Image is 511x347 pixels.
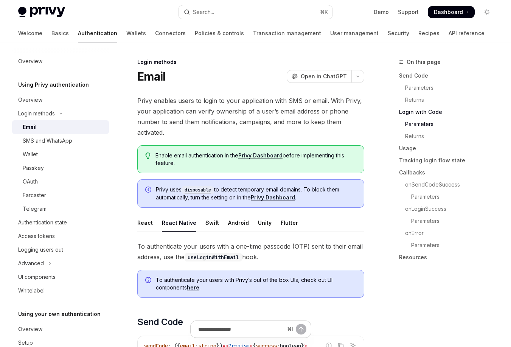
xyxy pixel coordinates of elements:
[51,24,69,42] a: Basics
[398,8,419,16] a: Support
[12,257,109,270] button: Toggle Advanced section
[399,106,499,118] a: Login with Code
[399,239,499,251] a: Parameters
[18,310,101,319] h5: Using your own authentication
[12,134,109,148] a: SMS and WhatsApp
[388,24,409,42] a: Security
[23,150,38,159] div: Wallet
[399,94,499,106] a: Returns
[12,243,109,257] a: Logging users out
[137,70,165,83] h1: Email
[162,214,196,232] div: React Native
[399,191,499,203] a: Parameters
[18,218,67,227] div: Authentication state
[137,95,364,138] span: Privy enables users to login to your application with SMS or email. With Privy, your application ...
[12,161,109,175] a: Passkey
[18,80,89,89] h5: Using Privy authentication
[145,187,153,194] svg: Info
[12,54,109,68] a: Overview
[205,214,219,232] div: Swift
[12,188,109,202] a: Farcaster
[23,163,44,173] div: Passkey
[399,203,499,215] a: onLoginSuccess
[18,325,42,334] div: Overview
[155,152,356,167] span: Enable email authentication in the before implementing this feature.
[251,194,295,201] a: Privy Dashboard
[399,82,499,94] a: Parameters
[126,24,146,42] a: Wallets
[12,107,109,120] button: Toggle Login methods section
[12,270,109,284] a: UI components
[258,214,272,232] div: Unity
[399,179,499,191] a: onSendCodeSuccess
[399,70,499,82] a: Send Code
[18,245,63,254] div: Logging users out
[18,95,42,104] div: Overview
[287,70,351,83] button: Open in ChatGPT
[12,93,109,107] a: Overview
[145,277,153,285] svg: Info
[18,286,45,295] div: Whitelabel
[399,166,499,179] a: Callbacks
[238,152,283,159] a: Privy Dashboard
[137,316,183,328] span: Send Code
[399,251,499,263] a: Resources
[374,8,389,16] a: Demo
[399,118,499,130] a: Parameters
[185,253,242,261] code: useLoginWithEmail
[12,284,109,297] a: Whitelabel
[12,322,109,336] a: Overview
[301,73,347,80] span: Open in ChatGPT
[320,9,328,15] span: ⌘ K
[18,272,56,282] div: UI components
[281,214,298,232] div: Flutter
[12,229,109,243] a: Access tokens
[137,241,364,262] span: To authenticate your users with a one-time passcode (OTP) sent to their email address, use the hook.
[12,120,109,134] a: Email
[399,154,499,166] a: Tracking login flow state
[18,7,65,17] img: light logo
[145,152,151,159] svg: Tip
[155,24,186,42] a: Connectors
[449,24,485,42] a: API reference
[399,142,499,154] a: Usage
[12,202,109,216] a: Telegram
[193,8,214,17] div: Search...
[296,324,306,335] button: Send message
[182,186,214,193] a: disposable
[156,186,356,201] span: Privy uses to detect temporary email domains. To block them automatically, turn the setting on in...
[12,148,109,161] a: Wallet
[137,214,153,232] div: React
[23,191,46,200] div: Farcaster
[23,123,37,132] div: Email
[23,177,38,186] div: OAuth
[18,259,44,268] div: Advanced
[253,24,321,42] a: Transaction management
[179,5,333,19] button: Open search
[399,130,499,142] a: Returns
[182,186,214,194] code: disposable
[12,175,109,188] a: OAuth
[407,58,441,67] span: On this page
[78,24,117,42] a: Authentication
[23,204,47,213] div: Telegram
[18,232,55,241] div: Access tokens
[428,6,475,18] a: Dashboard
[18,57,42,66] div: Overview
[195,24,244,42] a: Policies & controls
[187,284,199,291] a: here
[12,216,109,229] a: Authentication state
[399,215,499,227] a: Parameters
[156,276,356,291] span: To authenticate your users with Privy’s out of the box UIs, check out UI components .
[23,136,72,145] div: SMS and WhatsApp
[434,8,463,16] span: Dashboard
[418,24,440,42] a: Recipes
[481,6,493,18] button: Toggle dark mode
[137,58,364,66] div: Login methods
[18,109,55,118] div: Login methods
[330,24,379,42] a: User management
[198,321,284,338] input: Ask a question...
[18,24,42,42] a: Welcome
[228,214,249,232] div: Android
[399,227,499,239] a: onError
